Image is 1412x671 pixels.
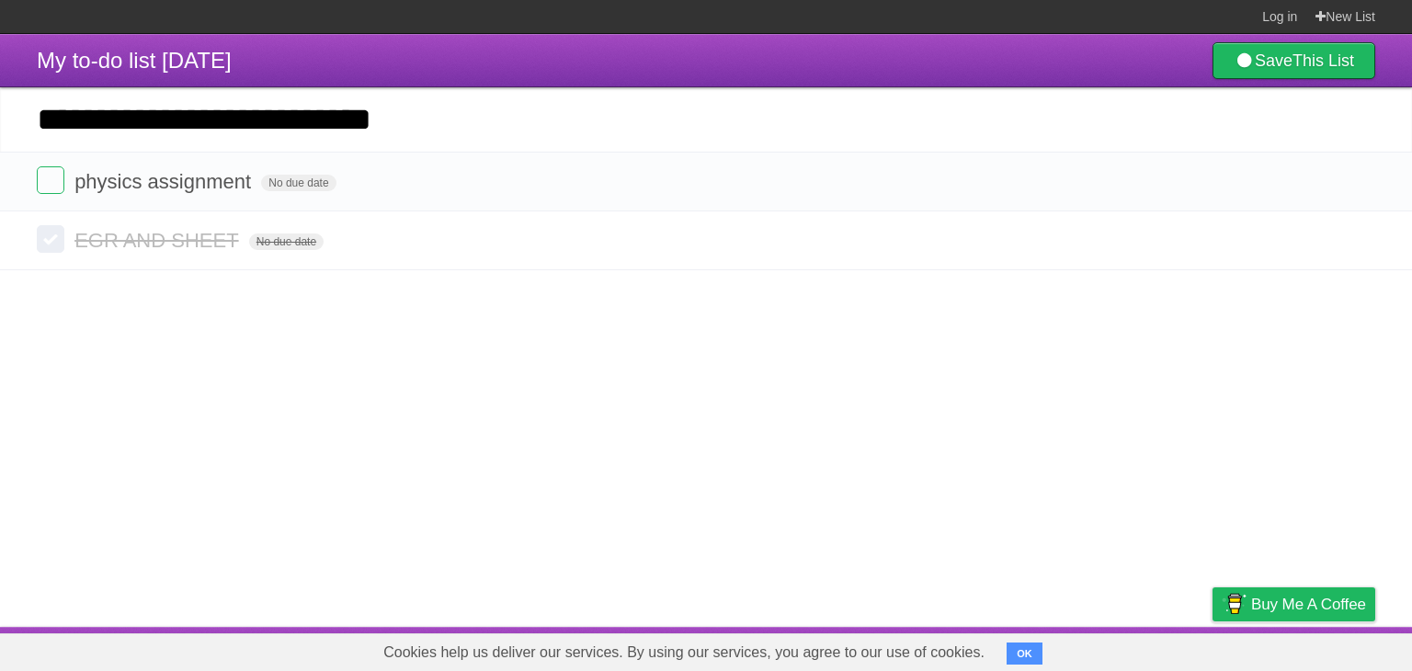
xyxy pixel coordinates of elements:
[74,229,243,252] span: EGR AND SHEET
[1007,643,1042,665] button: OK
[1126,631,1167,666] a: Terms
[1292,51,1354,70] b: This List
[37,225,64,253] label: Done
[1213,587,1375,621] a: Buy me a coffee
[1259,631,1375,666] a: Suggest a feature
[249,233,324,250] span: No due date
[37,48,232,73] span: My to-do list [DATE]
[1213,42,1375,79] a: SaveThis List
[968,631,1007,666] a: About
[1251,588,1366,620] span: Buy me a coffee
[74,170,256,193] span: physics assignment
[37,166,64,194] label: Done
[1222,588,1247,620] img: Buy me a coffee
[261,175,336,191] span: No due date
[1189,631,1236,666] a: Privacy
[1029,631,1103,666] a: Developers
[365,634,1003,671] span: Cookies help us deliver our services. By using our services, you agree to our use of cookies.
